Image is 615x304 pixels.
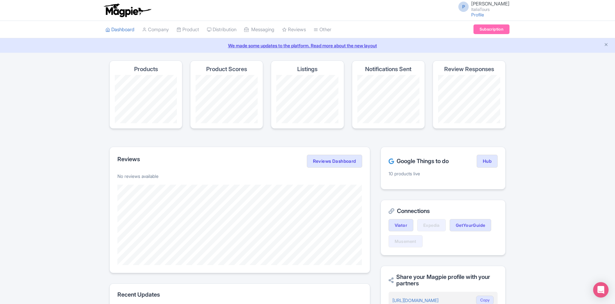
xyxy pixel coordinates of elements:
p: 10 products live [389,170,498,177]
span: P [458,2,469,12]
a: We made some updates to the platform. Read more about the new layout [4,42,611,49]
a: Reviews Dashboard [307,155,362,168]
a: P [PERSON_NAME] ItaliaTours [454,1,509,12]
h4: Product Scores [206,66,247,72]
a: Dashboard [106,21,134,39]
a: Messaging [244,21,274,39]
button: Close announcement [604,41,609,49]
a: Other [314,21,331,39]
small: ItaliaTours [471,7,509,12]
a: Hub [477,155,498,168]
a: Profile [471,12,484,17]
h4: Products [134,66,158,72]
img: logo-ab69f6fb50320c5b225c76a69d11143b.png [102,3,152,17]
a: Subscription [473,24,509,34]
a: Musement [389,235,423,247]
a: Expedia [417,219,446,231]
span: [PERSON_NAME] [471,1,509,7]
h2: Recent Updates [117,291,362,298]
h4: Notifications Sent [365,66,411,72]
h4: Review Responses [444,66,494,72]
a: [URL][DOMAIN_NAME] [392,298,438,303]
a: Company [142,21,169,39]
a: Viator [389,219,413,231]
h2: Connections [389,208,498,214]
a: Reviews [282,21,306,39]
h2: Reviews [117,156,140,162]
h2: Share your Magpie profile with your partners [389,274,498,287]
div: Open Intercom Messenger [593,282,609,298]
p: No reviews available [117,173,362,180]
a: GetYourGuide [450,219,491,231]
h4: Listings [297,66,317,72]
a: Product [177,21,199,39]
a: Distribution [207,21,236,39]
h2: Google Things to do [389,158,449,164]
